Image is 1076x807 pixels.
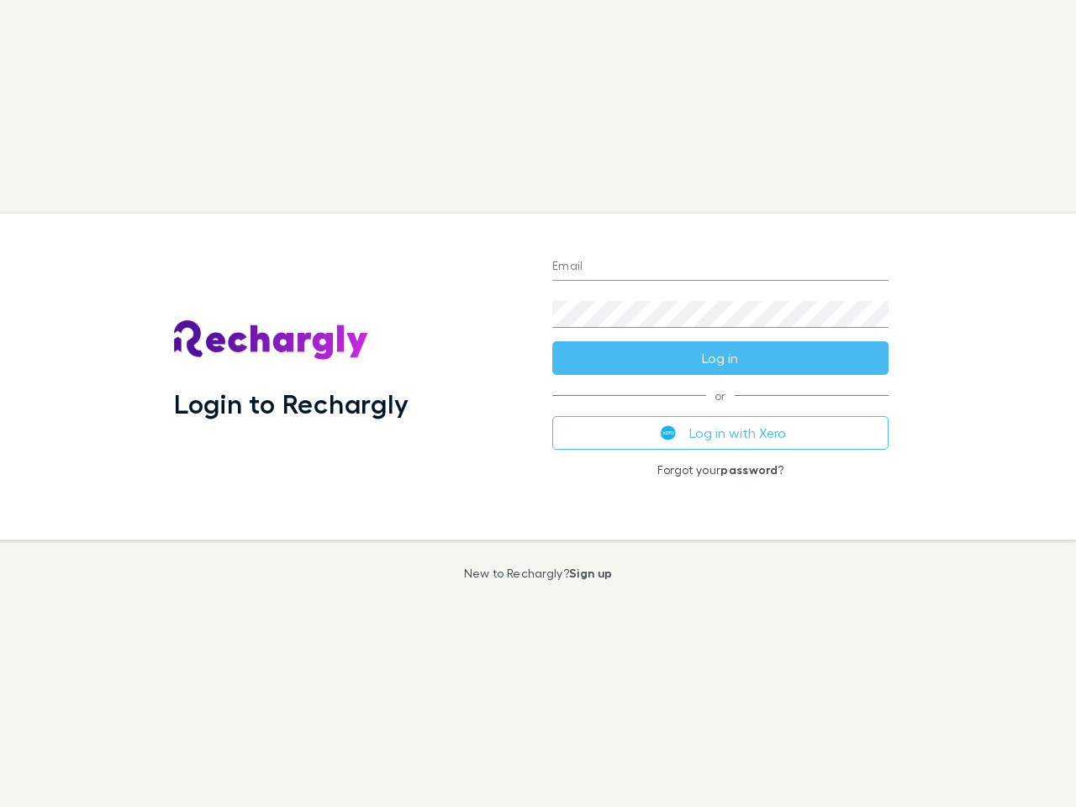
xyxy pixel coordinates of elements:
button: Log in [552,341,889,375]
p: Forgot your ? [552,463,889,477]
button: Log in with Xero [552,416,889,450]
span: or [552,395,889,396]
img: Xero's logo [661,425,676,440]
img: Rechargly's Logo [174,320,369,361]
h1: Login to Rechargly [174,388,409,419]
a: Sign up [569,566,612,580]
p: New to Rechargly? [464,567,613,580]
a: password [720,462,778,477]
